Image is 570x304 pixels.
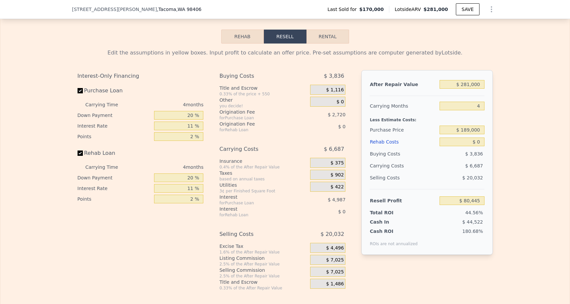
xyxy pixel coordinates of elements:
[456,3,479,15] button: SAVE
[330,160,344,166] span: $ 375
[78,183,152,194] div: Interest Rate
[370,148,437,160] div: Buying Costs
[264,30,306,44] button: Resell
[219,243,307,250] div: Excise Tax
[131,99,204,110] div: 4 months
[327,6,359,13] span: Last Sold for
[78,49,493,57] div: Edit the assumptions in yellow boxes. Input profit to calculate an offer price. Pre-set assumptio...
[131,162,204,172] div: 4 months
[370,124,437,136] div: Purchase Price
[219,121,293,127] div: Origination Fee
[86,99,129,110] div: Carrying Time
[338,124,345,129] span: $ 0
[219,273,307,279] div: 2.5% of the After Repair Value
[219,176,307,182] div: based on annual taxes
[219,279,307,285] div: Title and Escrow
[370,172,437,184] div: Selling Costs
[370,228,418,235] div: Cash ROI
[219,97,307,103] div: Other
[219,164,307,170] div: 0.4% of the After Repair Value
[78,147,152,159] label: Rehab Loan
[370,136,437,148] div: Rehab Costs
[219,85,307,91] div: Title and Escrow
[78,131,152,142] div: Points
[219,255,307,261] div: Listing Commission
[326,245,344,251] span: $ 4,496
[219,188,307,194] div: 3¢ per Finished Square Foot
[78,151,83,156] input: Rehab Loan
[462,229,483,234] span: 180.68%
[219,70,293,82] div: Buying Costs
[176,7,201,12] span: , WA 98406
[219,250,307,255] div: 1.6% of the After Repair Value
[219,200,293,206] div: for Purchase Loan
[219,170,307,176] div: Taxes
[370,209,411,216] div: Total ROI
[370,195,437,207] div: Resell Profit
[219,212,293,218] div: for Rehab Loan
[320,228,344,240] span: $ 20,032
[465,210,483,215] span: 44.56%
[324,143,344,155] span: $ 6,687
[465,151,483,156] span: $ 3,836
[219,194,293,200] div: Interest
[219,158,307,164] div: Insurance
[219,143,293,155] div: Carrying Costs
[219,91,307,97] div: 0.33% of the price + 550
[370,235,418,247] div: ROIs are not annualized
[78,88,83,93] input: Purchase Loan
[219,228,293,240] div: Selling Costs
[462,175,483,180] span: $ 20,032
[328,197,345,202] span: $ 4,987
[78,110,152,121] div: Down Payment
[78,194,152,204] div: Points
[338,209,345,214] span: $ 0
[72,6,157,13] span: [STREET_ADDRESS][PERSON_NAME]
[157,6,202,13] span: , Tacoma
[465,163,483,168] span: $ 6,687
[326,269,344,275] span: $ 7,025
[86,162,129,172] div: Carrying Time
[78,85,152,97] label: Purchase Loan
[370,160,411,172] div: Carrying Costs
[219,109,293,115] div: Origination Fee
[324,70,344,82] span: $ 3,836
[330,172,344,178] span: $ 902
[326,257,344,263] span: $ 7,025
[330,184,344,190] span: $ 422
[219,182,307,188] div: Utilities
[370,78,437,90] div: After Repair Value
[306,30,349,44] button: Rental
[219,127,293,133] div: for Rehab Loan
[328,112,345,117] span: $ 2,720
[359,6,384,13] span: $170,000
[78,121,152,131] div: Interest Rate
[326,281,344,287] span: $ 1,486
[219,115,293,121] div: for Purchase Loan
[219,103,307,109] div: you decide!
[370,219,411,225] div: Cash In
[219,285,307,291] div: 0.33% of the After Repair Value
[221,30,264,44] button: Rehab
[78,172,152,183] div: Down Payment
[485,3,498,16] button: Show Options
[395,6,423,13] span: Lotside ARV
[336,99,344,105] span: $ 0
[370,100,437,112] div: Carrying Months
[370,112,484,124] div: Less Estimate Costs:
[326,87,344,93] span: $ 1,116
[219,261,307,267] div: 2.5% of the After Repair Value
[219,267,307,273] div: Selling Commission
[219,206,293,212] div: Interest
[462,219,483,225] span: $ 44,522
[78,70,204,82] div: Interest-Only Financing
[424,7,448,12] span: $281,000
